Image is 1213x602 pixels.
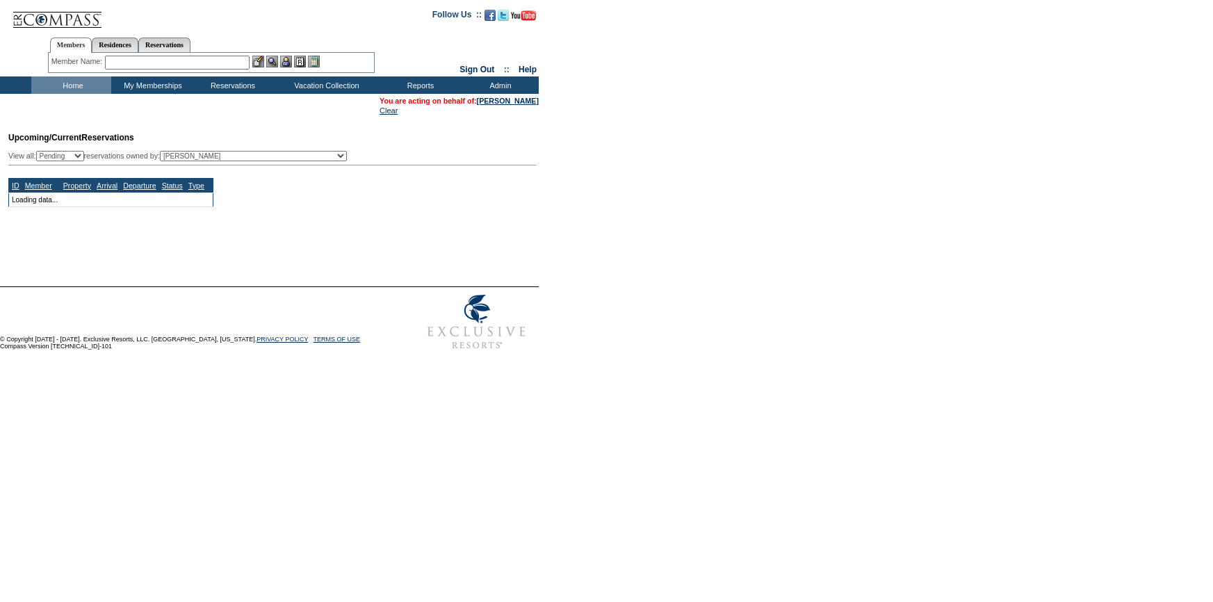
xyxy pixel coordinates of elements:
a: Status [162,181,183,190]
img: Follow us on Twitter [498,10,509,21]
td: My Memberships [111,76,191,94]
a: [PERSON_NAME] [477,97,539,105]
span: You are acting on behalf of: [380,97,539,105]
a: Property [63,181,91,190]
img: b_calculator.gif [308,56,320,67]
span: :: [504,65,510,74]
td: Reservations [191,76,271,94]
td: Reports [379,76,459,94]
a: Member [25,181,52,190]
a: Subscribe to our YouTube Channel [511,14,536,22]
div: Member Name: [51,56,105,67]
span: Reservations [8,133,134,143]
img: View [266,56,278,67]
a: Follow us on Twitter [498,14,509,22]
img: b_edit.gif [252,56,264,67]
a: ID [12,181,19,190]
a: Departure [123,181,156,190]
img: Become our fan on Facebook [485,10,496,21]
span: Upcoming/Current [8,133,81,143]
img: Impersonate [280,56,292,67]
a: Become our fan on Facebook [485,14,496,22]
a: Reservations [138,38,190,52]
a: TERMS OF USE [314,336,361,343]
a: Residences [92,38,138,52]
td: Admin [459,76,539,94]
td: Loading data... [9,193,213,206]
a: Arrival [97,181,117,190]
a: PRIVACY POLICY [257,336,308,343]
img: Reservations [294,56,306,67]
img: Exclusive Resorts [414,287,539,357]
a: Clear [380,106,398,115]
a: Members [50,38,92,53]
td: Follow Us :: [432,8,482,25]
td: Vacation Collection [271,76,379,94]
a: Sign Out [459,65,494,74]
div: View all: reservations owned by: [8,151,353,161]
img: Subscribe to our YouTube Channel [511,10,536,21]
a: Type [188,181,204,190]
a: Help [519,65,537,74]
td: Home [31,76,111,94]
